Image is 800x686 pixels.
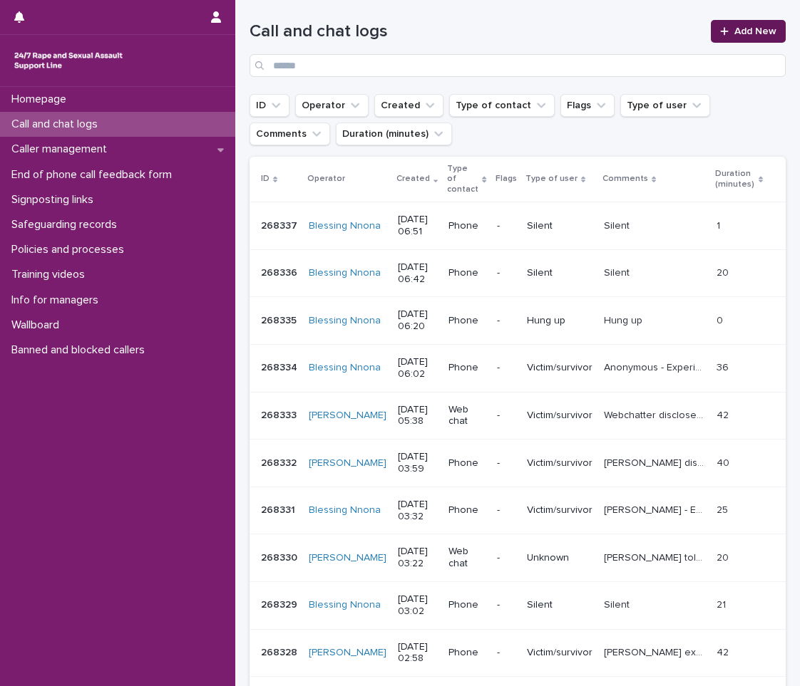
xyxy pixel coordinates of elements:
p: 268334 [261,359,300,374]
p: 268328 [261,644,300,659]
p: Caller management [6,142,118,156]
a: Blessing Nnona [309,315,381,327]
p: [DATE] 06:51 [398,214,437,238]
p: Anonymous - Experienced SV, explored feelings, provided emotional support, empowered, explored op... [604,359,708,374]
tr: 268337268337 Blessing Nnona [DATE] 06:51Phone-SilentSilentSilent 11 [250,202,786,250]
tr: 268329268329 Blessing Nnona [DATE] 03:02Phone-SilentSilentSilent 2121 [250,581,786,629]
p: [DATE] 06:20 [398,308,437,333]
p: Safeguarding records [6,218,128,232]
p: - [497,457,516,469]
button: Type of contact [449,94,555,117]
p: Homepage [6,93,78,106]
p: Phone [448,457,486,469]
p: Silent [604,596,632,611]
p: 268336 [261,264,300,279]
p: Victim/survivor [527,457,593,469]
a: [PERSON_NAME] [309,647,386,659]
p: Operator [307,171,345,187]
button: ID [250,94,289,117]
p: Signposting links [6,193,105,207]
p: 268337 [261,217,300,232]
h1: Call and chat logs [250,21,702,42]
p: End of phone call feedback form [6,168,183,182]
p: Caller explored emotions around her ex partner being abusive indulging raping her. Discuss positi... [604,644,708,659]
p: 268329 [261,596,300,611]
p: [DATE] 03:22 [398,546,437,570]
tr: 268330268330 [PERSON_NAME] [DATE] 03:22Web chat-Unknown[PERSON_NAME] told me they are English but... [250,534,786,582]
p: Silent [604,264,632,279]
p: 268332 [261,454,299,469]
p: 36 [717,359,732,374]
tr: 268334268334 Blessing Nnona [DATE] 06:02Phone-Victim/survivorAnonymous - Experienced SV, explored... [250,344,786,392]
p: Silent [527,267,593,279]
p: Flags [496,171,517,187]
p: 25 [717,501,731,516]
button: Flags [560,94,615,117]
p: [DATE] 03:02 [398,593,437,618]
p: Silent [527,220,593,232]
span: Add New [734,26,776,36]
p: 0 [717,312,726,327]
p: 268333 [261,407,299,422]
p: Victim/survivor [527,504,593,516]
input: Search [250,54,786,77]
tr: 268328268328 [PERSON_NAME] [DATE] 02:58Phone-Victim/survivor[PERSON_NAME] explored emotions aroun... [250,629,786,677]
a: Blessing Nnona [309,362,381,374]
p: Duration (minutes) [715,166,755,192]
p: Phone [448,599,486,611]
p: Policies and processes [6,243,135,256]
p: - [497,599,516,611]
p: - [497,267,516,279]
p: [DATE] 03:32 [398,499,437,523]
p: Phone [448,647,486,659]
tr: 268336268336 Blessing Nnona [DATE] 06:42Phone-SilentSilentSilent 2020 [250,249,786,297]
p: [DATE] 06:42 [398,261,437,286]
tr: 268332268332 [PERSON_NAME] [DATE] 03:59Phone-Victim/survivor[PERSON_NAME] discussed whether to sh... [250,440,786,487]
p: - [497,410,516,422]
p: 20 [717,264,732,279]
p: Web chat [448,546,486,570]
p: Victim/survivor [527,410,593,422]
tr: 268335268335 Blessing Nnona [DATE] 06:20Phone-Hung upHung upHung up 00 [250,297,786,345]
p: Victim/survivor [527,362,593,374]
p: 42 [717,407,732,422]
p: - [497,220,516,232]
img: rhQMoQhaT3yELyF149Cw [11,46,125,75]
p: Phone [448,315,486,327]
p: Web chat [448,404,486,428]
a: Blessing Nnona [309,504,381,516]
a: [PERSON_NAME] [309,552,386,564]
p: - [497,504,516,516]
a: Blessing Nnona [309,220,381,232]
p: Unknown [527,552,593,564]
p: Training videos [6,268,96,281]
p: [DATE] 03:59 [398,451,437,475]
p: Silent [604,217,632,232]
p: 40 [717,454,732,469]
p: Banned and blocked callers [6,343,156,357]
p: 1 [717,217,723,232]
p: Type of contact [447,161,479,197]
p: Comments [602,171,648,187]
p: 42 [717,644,732,659]
p: [DATE] 05:38 [398,404,437,428]
button: Type of user [620,94,710,117]
p: Webchatter disclosed that they mixed pills and drugs with their housemates and blacked out. Felt ... [604,407,708,422]
p: Gina - Experienced SV, explored feelings, provided emotional support, empowered. [604,501,708,516]
tr: 268333268333 [PERSON_NAME] [DATE] 05:38Web chat-Victim/survivorWebchatter disclosed that they mix... [250,392,786,440]
p: - [497,552,516,564]
p: 21 [717,596,729,611]
button: Comments [250,123,330,145]
p: - [497,647,516,659]
p: ID [261,171,270,187]
p: Created [396,171,430,187]
a: [PERSON_NAME] [309,457,386,469]
tr: 268331268331 Blessing Nnona [DATE] 03:32Phone-Victim/survivor[PERSON_NAME] - Experienced SV, expl... [250,487,786,534]
button: Duration (minutes) [336,123,452,145]
p: 268331 [261,501,298,516]
p: [DATE] 06:02 [398,356,437,380]
p: Phone [448,267,486,279]
a: Blessing Nnona [309,267,381,279]
a: Add New [711,20,786,43]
